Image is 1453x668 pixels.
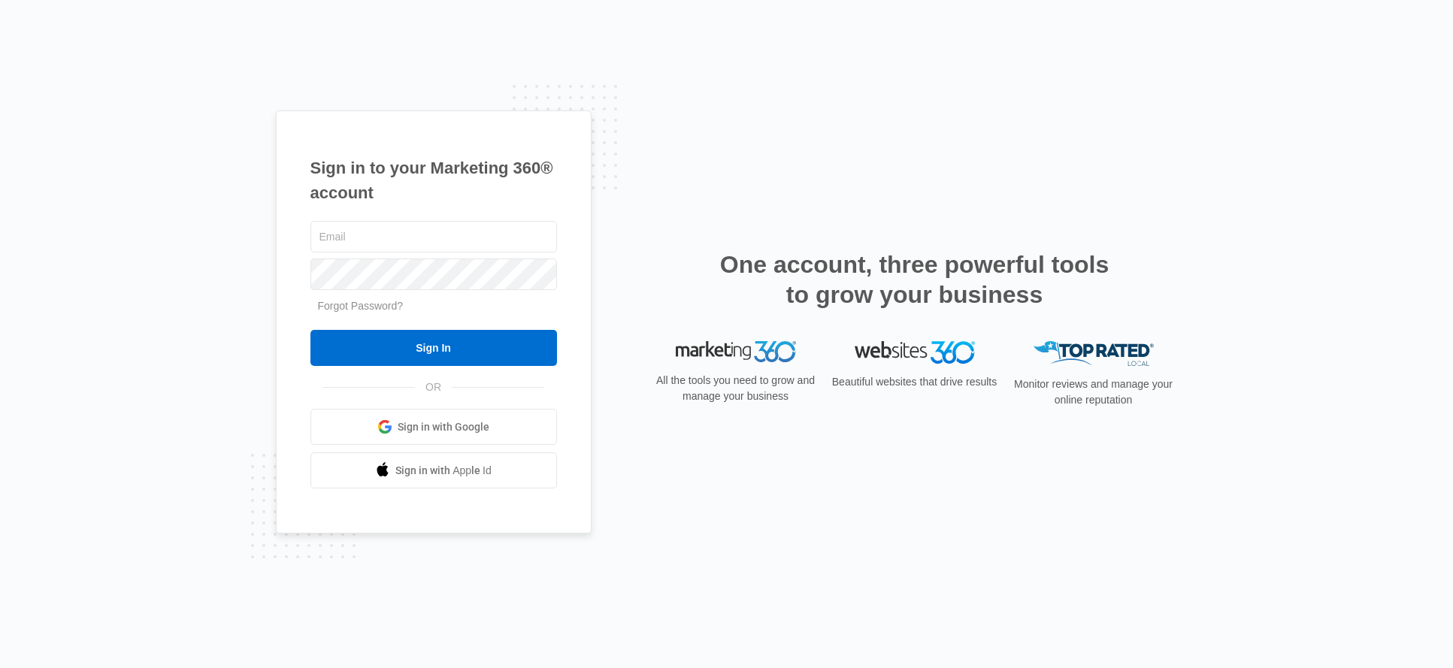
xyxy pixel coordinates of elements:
[318,300,404,312] a: Forgot Password?
[310,156,557,205] h1: Sign in to your Marketing 360® account
[415,379,452,395] span: OR
[310,330,557,366] input: Sign In
[652,373,820,404] p: All the tools you need to grow and manage your business
[831,374,999,390] p: Beautiful websites that drive results
[310,452,557,488] a: Sign in with Apple Id
[716,249,1114,310] h2: One account, three powerful tools to grow your business
[1034,341,1154,366] img: Top Rated Local
[1010,376,1178,408] p: Monitor reviews and manage your online reputation
[398,419,489,435] span: Sign in with Google
[395,463,492,479] span: Sign in with Apple Id
[855,341,975,363] img: Websites 360
[310,409,557,445] a: Sign in with Google
[310,221,557,252] input: Email
[676,341,796,362] img: Marketing 360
